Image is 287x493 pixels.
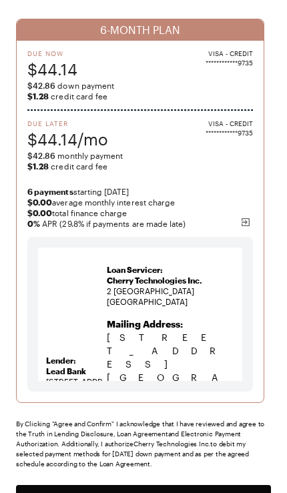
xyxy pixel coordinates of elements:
strong: Loan Servicer: [107,265,163,274]
span: Due Later [27,119,108,128]
span: $42.86 [27,151,55,160]
span: VISA - CREDIT [208,49,253,58]
span: monthly payment [27,150,253,161]
span: average monthly interest charge [27,197,253,207]
strong: Lead Bank [46,366,86,376]
span: VISA - CREDIT [208,119,253,128]
strong: 6 payments [27,187,73,196]
span: starting [DATE] [27,186,253,197]
span: Due Now [27,49,77,58]
span: credit card fee [27,161,253,171]
div: By Clicking "Agree and Confirm" I acknowledge that I have reviewed and agree to the Truth in Lend... [16,419,271,469]
b: 0 % [27,219,40,228]
img: svg%3e [240,217,251,227]
span: total finance charge [27,207,253,218]
b: $1.28 [27,91,49,101]
p: [STREET_ADDRESS] [GEOGRAPHIC_DATA] [107,318,234,411]
span: $42.86 [27,81,55,90]
strong: $0.00 [27,197,52,207]
span: down payment [27,80,253,91]
strong: $0.00 [27,208,52,217]
span: $44.14/mo [27,128,108,150]
b: Mailing Address: [107,318,183,330]
span: APR (29.8% if payments are made late) [27,218,253,229]
span: Cherry Technologies Inc. [107,276,202,285]
div: 6-MONTH PLAN [17,19,264,41]
span: $44.14 [27,58,77,80]
b: $1.28 [27,161,49,171]
strong: Lender: [46,356,76,365]
span: credit card fee [27,91,253,101]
